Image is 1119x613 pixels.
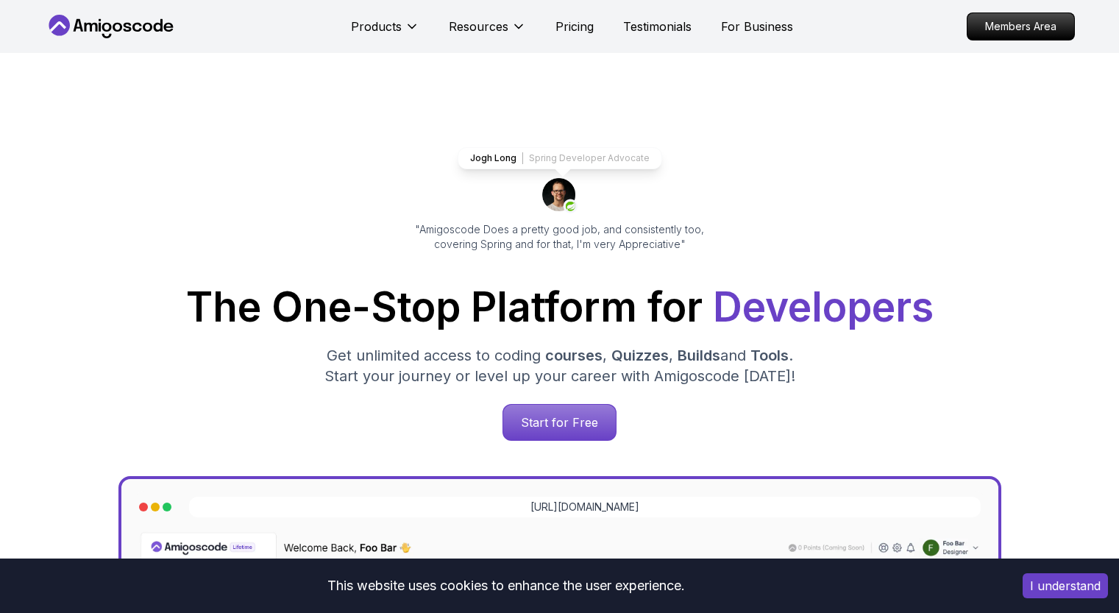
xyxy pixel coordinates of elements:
p: Members Area [967,13,1074,40]
div: This website uses cookies to enhance the user experience. [11,570,1001,602]
a: Pricing [555,18,594,35]
span: courses [545,347,603,364]
a: Start for Free [502,404,617,441]
a: Testimonials [623,18,692,35]
span: Tools [750,347,789,364]
p: Start for Free [503,405,616,440]
p: Get unlimited access to coding , , and . Start your journey or level up your career with Amigosco... [313,345,807,386]
a: [URL][DOMAIN_NAME] [530,500,639,514]
p: Spring Developer Advocate [529,152,650,164]
p: Jogh Long [470,152,516,164]
h1: The One-Stop Platform for [57,287,1063,327]
button: Resources [449,18,526,47]
p: Resources [449,18,508,35]
button: Accept cookies [1023,573,1108,598]
img: josh long [542,178,578,213]
a: Members Area [967,13,1075,40]
span: Developers [713,283,934,331]
span: Quizzes [611,347,669,364]
p: Products [351,18,402,35]
p: "Amigoscode Does a pretty good job, and consistently too, covering Spring and for that, I'm very ... [395,222,725,252]
a: For Business [721,18,793,35]
button: Products [351,18,419,47]
span: Builds [678,347,720,364]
